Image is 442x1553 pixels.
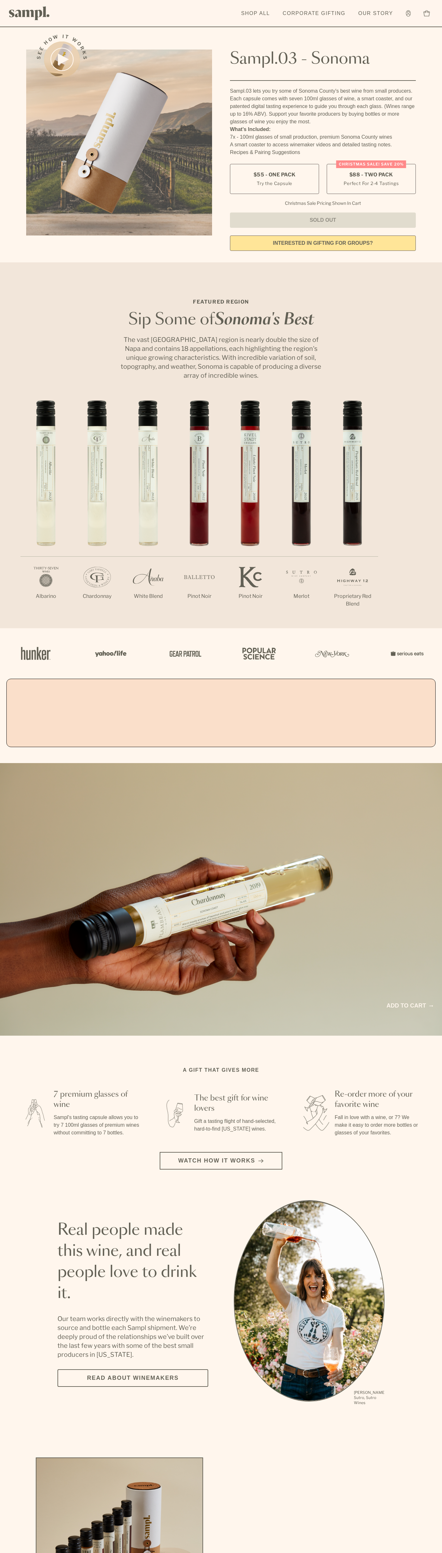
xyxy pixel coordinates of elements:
a: Our Story [355,6,396,20]
p: Pinot Noir [225,592,276,600]
a: Corporate Gifting [279,6,349,20]
p: Chardonnay [72,592,123,600]
h2: Sip Some of [119,312,323,328]
button: Sold Out [230,212,416,228]
p: [PERSON_NAME] Sutro, Sutro Wines [354,1390,385,1405]
button: See how it works [44,42,80,77]
img: Artboard_7_5b34974b-f019-449e-91fb-745f8d0877ee_x450.png [387,640,425,667]
a: interested in gifting for groups? [230,236,416,251]
h3: Re-order more of your favorite wine [335,1089,422,1110]
small: Perfect For 2-4 Tastings [344,180,399,187]
h3: 7 premium glasses of wine [54,1089,141,1110]
p: Merlot [276,592,327,600]
a: Shop All [238,6,273,20]
p: Gift a tasting flight of hand-selected, hard-to-find [US_STATE] wines. [194,1117,281,1133]
a: Add to cart [386,1001,433,1010]
h2: Real people made this wine, and real people love to drink it. [57,1220,208,1304]
p: Fall in love with a wine, or 7? We make it easy to order more bottles or glasses of your favorites. [335,1114,422,1137]
div: Christmas SALE! Save 20% [336,160,406,168]
img: Sampl.03 - Sonoma [26,50,212,236]
img: Sampl logo [9,6,50,20]
li: Christmas Sale Pricing Shown In Cart [282,200,364,206]
strong: What’s Included: [230,127,271,132]
span: $55 - One Pack [254,171,296,178]
div: slide 1 [234,1200,385,1406]
div: Sampl.03 lets you try some of Sonoma County's best wine from small producers. Each capsule comes ... [230,87,416,126]
img: Artboard_4_28b4d326-c26e-48f9-9c80-911f17d6414e_x450.png [239,640,277,667]
img: Artboard_5_7fdae55a-36fd-43f7-8bfd-f74a06a2878e_x450.png [165,640,203,667]
img: Artboard_6_04f9a106-072f-468a-bdd7-f11783b05722_x450.png [91,640,129,667]
em: Sonoma's Best [215,312,314,328]
li: 7x - 100ml glasses of small production, premium Sonoma County wines [230,133,416,141]
h2: A gift that gives more [183,1066,259,1074]
li: A smart coaster to access winemaker videos and detailed tasting notes. [230,141,416,149]
li: Recipes & Pairing Suggestions [230,149,416,156]
h3: The best gift for wine lovers [194,1093,281,1114]
p: Sampl's tasting capsule allows you to try 7 100ml glasses of premium wines without committing to ... [54,1114,141,1137]
p: The vast [GEOGRAPHIC_DATA] region is nearly double the size of Napa and contains 18 appellations,... [119,335,323,380]
p: Our team works directly with the winemakers to source and bottle each Sampl shipment. We’re deepl... [57,1314,208,1359]
p: Proprietary Red Blend [327,592,378,608]
img: Artboard_3_0b291449-6e8c-4d07-b2c2-3f3601a19cd1_x450.png [313,640,351,667]
ul: carousel [234,1200,385,1406]
button: Watch how it works [160,1152,282,1170]
a: Read about Winemakers [57,1369,208,1387]
span: $88 - Two Pack [349,171,393,178]
div: slide 1 [239,1534,406,1545]
small: Try the Capsule [257,180,292,187]
h1: Sampl.03 - Sonoma [230,50,416,69]
p: Featured Region [119,298,323,306]
p: White Blend [123,592,174,600]
p: Albarino [20,592,72,600]
p: Pinot Noir [174,592,225,600]
img: Artboard_1_c8cd28af-0030-4af1-819c-248e302c7f06_x450.png [17,640,55,667]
